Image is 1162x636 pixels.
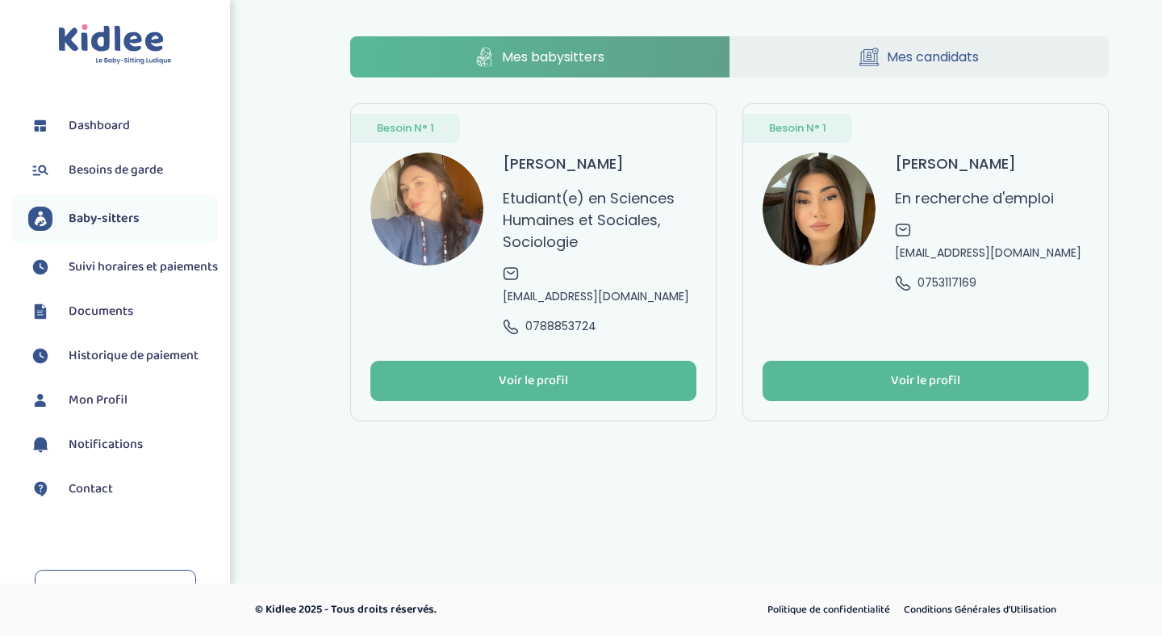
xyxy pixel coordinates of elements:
[28,388,52,412] img: profil.svg
[69,209,140,228] span: Baby-sitters
[742,103,1109,421] a: Besoin N° 1 avatar [PERSON_NAME] En recherche d'emploi [EMAIL_ADDRESS][DOMAIN_NAME] 0753117169 Vo...
[503,187,696,253] p: Etudiant(e) en Sciences Humaines et Sociales, Sociologie
[499,372,568,391] div: Voir le profil
[891,372,960,391] div: Voir le profil
[28,114,52,138] img: dashboard.svg
[370,153,483,266] img: avatar
[28,344,218,368] a: Historique de paiement
[58,24,172,65] img: logo.svg
[28,207,218,231] a: Baby-sitters
[503,288,689,305] span: [EMAIL_ADDRESS][DOMAIN_NAME]
[28,114,218,138] a: Dashboard
[895,187,1054,209] p: En recherche d'emploi
[525,318,596,335] span: 0788853724
[35,570,196,613] a: Se déconnecter
[28,207,52,231] img: babysitters.svg
[917,274,976,291] span: 0753117169
[28,477,52,501] img: contact.svg
[763,153,876,266] img: avatar
[69,116,130,136] span: Dashboard
[763,361,1089,401] button: Voir le profil
[730,36,1110,77] a: Mes candidats
[69,257,218,277] span: Suivi horaires et paiements
[28,158,52,182] img: besoin.svg
[69,479,113,499] span: Contact
[350,36,729,77] a: Mes babysitters
[69,346,199,366] span: Historique de paiement
[28,255,218,279] a: Suivi horaires et paiements
[69,161,163,180] span: Besoins de garde
[69,435,143,454] span: Notifications
[895,245,1081,262] span: [EMAIL_ADDRESS][DOMAIN_NAME]
[898,600,1062,621] a: Conditions Générales d’Utilisation
[370,361,696,401] button: Voir le profil
[377,120,434,136] span: Besoin N° 1
[28,344,52,368] img: suivihoraire.svg
[769,120,826,136] span: Besoin N° 1
[350,103,717,421] a: Besoin N° 1 avatar [PERSON_NAME] Etudiant(e) en Sciences Humaines et Sociales, Sociologie [EMAIL_...
[69,391,127,410] span: Mon Profil
[28,433,218,457] a: Notifications
[762,600,896,621] a: Politique de confidentialité
[502,47,604,67] span: Mes babysitters
[887,47,979,67] span: Mes candidats
[503,153,624,174] h3: [PERSON_NAME]
[28,388,218,412] a: Mon Profil
[28,433,52,457] img: notification.svg
[28,299,52,324] img: documents.svg
[28,158,218,182] a: Besoins de garde
[28,299,218,324] a: Documents
[28,477,218,501] a: Contact
[255,601,650,618] p: © Kidlee 2025 - Tous droits réservés.
[28,255,52,279] img: suivihoraire.svg
[69,302,133,321] span: Documents
[895,153,1016,174] h3: [PERSON_NAME]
